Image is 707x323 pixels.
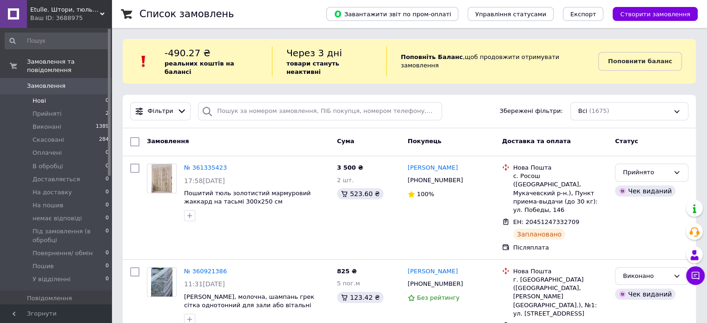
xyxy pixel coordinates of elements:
span: 0 [106,149,109,157]
img: :exclamation: [137,54,151,68]
span: ЕН: 20451247332709 [513,218,579,225]
div: Ваш ID: 3688975 [30,14,112,22]
a: Пошитий тюль золотистий мармуровий жаккард на тасьмі 300х250 см [184,190,311,205]
a: Фото товару [147,164,177,193]
span: 17:58[DATE] [184,177,225,185]
div: Нова Пошта [513,164,608,172]
span: Повернення/ обмін [33,249,93,257]
b: реальних коштів на балансі [165,60,234,75]
span: 0 [106,275,109,283]
a: [PERSON_NAME] [408,164,458,172]
a: Фото товару [147,267,177,297]
span: 825 ₴ [337,268,357,275]
input: Пошук за номером замовлення, ПІБ покупця, номером телефону, Email, номером накладної [198,102,442,120]
div: Чек виданий [615,289,675,300]
span: 0 [106,175,109,184]
span: -490.27 ₴ [165,47,211,59]
span: Експорт [570,11,596,18]
span: 2 [106,110,109,118]
span: Замовлення [27,82,66,90]
div: Прийнято [623,168,669,178]
div: Нова Пошта [513,267,608,276]
b: Поповнити баланс [608,58,672,65]
span: В обробці [33,162,63,171]
span: Повідомлення [27,294,72,303]
a: [PERSON_NAME] [408,267,458,276]
span: 11:31[DATE] [184,280,225,288]
span: Виконані [33,123,61,131]
div: г. [GEOGRAPHIC_DATA] ([GEOGRAPHIC_DATA], [PERSON_NAME][GEOGRAPHIC_DATA].), №1: ул. [STREET_ADDRESS] [513,276,608,318]
b: Поповніть Баланс [401,53,463,60]
a: [PERSON_NAME], молочна, шампань грек сітка однотонний для зали або вітальні [184,293,314,309]
h1: Список замовлень [139,8,234,20]
div: Заплановано [513,229,566,240]
button: Управління статусами [468,7,554,21]
span: Всі [578,107,588,116]
div: с. Росош ([GEOGRAPHIC_DATA], Мукачевский р-н.), Пункт приема-выдачи (до 30 кг): ул. Победы, 146 [513,172,608,214]
span: Завантажити звіт по пром-оплаті [334,10,451,18]
div: , щоб продовжити отримувати замовлення [386,46,598,76]
span: Управління статусами [475,11,546,18]
input: Пошук [5,33,110,49]
img: Фото товару [151,268,173,297]
span: У відділенні [33,275,71,283]
span: Покупець [408,138,442,145]
span: 2 шт. [337,177,354,184]
span: Фільтри [148,107,173,116]
span: 0 [106,201,109,210]
img: Фото товару [152,164,172,193]
a: Поповнити баланс [598,52,682,71]
div: Післяплата [513,244,608,252]
span: 0 [106,227,109,244]
span: Оплачені [33,149,62,157]
a: Створити замовлення [603,10,698,17]
span: Замовлення та повідомлення [27,58,112,74]
span: Створити замовлення [620,11,690,18]
span: 0 [106,188,109,197]
span: 1389 [96,123,109,131]
span: немає відповіді [33,214,82,223]
div: 523.60 ₴ [337,188,383,199]
span: 100% [417,191,434,198]
span: Скасовані [33,136,64,144]
button: Завантажити звіт по пром-оплаті [326,7,458,21]
span: Пошив [33,262,54,270]
a: № 361335423 [184,164,227,171]
span: 284 [99,136,109,144]
div: 123.42 ₴ [337,292,383,303]
button: Експорт [563,7,604,21]
span: Доставка та оплата [502,138,571,145]
span: 0 [106,162,109,171]
span: Через 3 дні [286,47,342,59]
span: На пошив [33,201,63,210]
span: Etulle. Штори, тюль, ролети, рулонні та римські штори, текстиль [30,6,100,14]
span: На доставку [33,188,72,197]
span: Доставляється [33,175,80,184]
div: [PHONE_NUMBER] [406,278,465,290]
span: 5 пог.м [337,280,360,287]
span: Прийняті [33,110,61,118]
span: 0 [106,249,109,257]
span: 0 [106,262,109,270]
div: [PHONE_NUMBER] [406,174,465,186]
span: Без рейтингу [417,294,460,301]
b: товари стануть неактивні [286,60,339,75]
span: 0 [106,97,109,105]
span: Статус [615,138,638,145]
span: Під замовлення (в обробці [33,227,106,244]
span: (1675) [589,107,609,114]
span: 3 500 ₴ [337,164,363,171]
span: Cума [337,138,354,145]
a: № 360921386 [184,268,227,275]
span: 0 [106,214,109,223]
span: Збережені фільтри: [500,107,563,116]
span: Нові [33,97,46,105]
span: Замовлення [147,138,189,145]
button: Створити замовлення [613,7,698,21]
button: Чат з покупцем [686,266,705,285]
div: Виконано [623,271,669,281]
div: Чек виданий [615,185,675,197]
